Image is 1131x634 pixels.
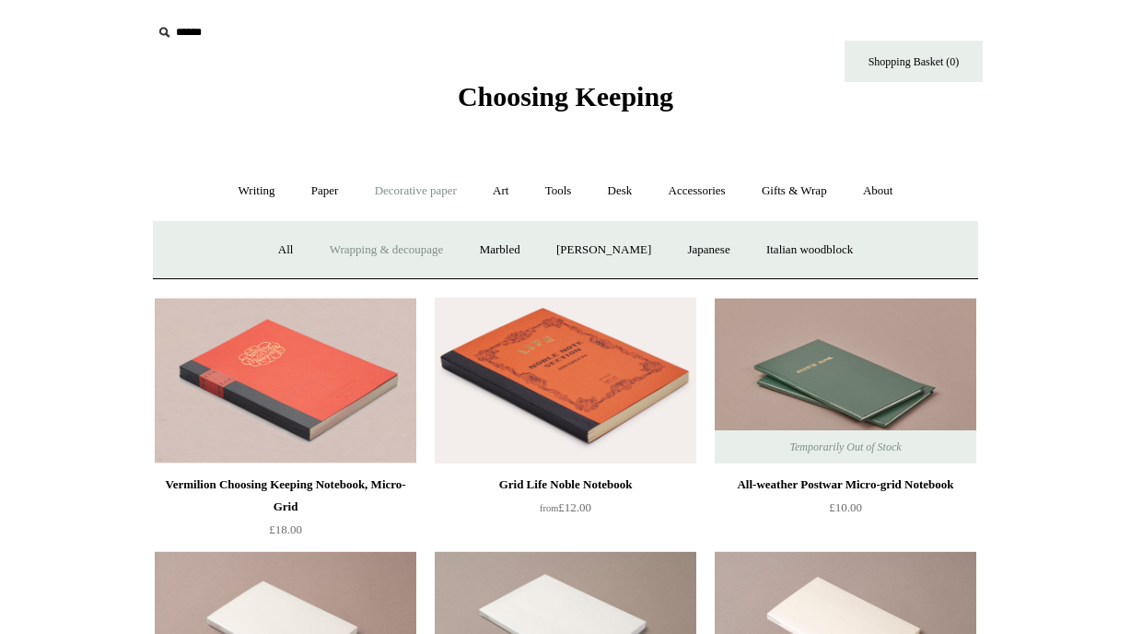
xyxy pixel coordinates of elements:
[771,430,919,464] span: Temporarily Out of Stock
[458,81,673,112] span: Choosing Keeping
[715,298,976,464] a: All-weather Postwar Micro-grid Notebook All-weather Postwar Micro-grid Notebook Temporarily Out o...
[155,298,416,464] img: Vermilion Choosing Keeping Notebook, Micro-Grid
[846,167,910,216] a: About
[845,41,983,82] a: Shopping Basket (0)
[715,474,976,549] a: All-weather Postwar Micro-grid Notebook £10.00
[540,500,591,514] span: £12.00
[715,298,976,464] img: All-weather Postwar Micro-grid Notebook
[155,298,416,464] a: Vermilion Choosing Keeping Notebook, Micro-Grid Vermilion Choosing Keeping Notebook, Micro-Grid
[358,167,473,216] a: Decorative paper
[262,226,310,275] a: All
[476,167,525,216] a: Art
[435,298,696,464] img: Grid Life Noble Notebook
[540,503,558,513] span: from
[435,474,696,549] a: Grid Life Noble Notebook from£12.00
[529,167,589,216] a: Tools
[295,167,356,216] a: Paper
[439,474,692,496] div: Grid Life Noble Notebook
[435,298,696,464] a: Grid Life Noble Notebook Grid Life Noble Notebook
[269,522,302,536] span: £18.00
[829,500,862,514] span: £10.00
[750,226,869,275] a: Italian woodblock
[458,96,673,109] a: Choosing Keeping
[719,474,972,496] div: All-weather Postwar Micro-grid Notebook
[463,226,537,275] a: Marbled
[155,474,416,549] a: Vermilion Choosing Keeping Notebook, Micro-Grid £18.00
[313,226,461,275] a: Wrapping & decoupage
[159,474,412,518] div: Vermilion Choosing Keeping Notebook, Micro-Grid
[591,167,649,216] a: Desk
[652,167,742,216] a: Accessories
[745,167,844,216] a: Gifts & Wrap
[222,167,292,216] a: Writing
[540,226,668,275] a: [PERSON_NAME]
[670,226,746,275] a: Japanese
